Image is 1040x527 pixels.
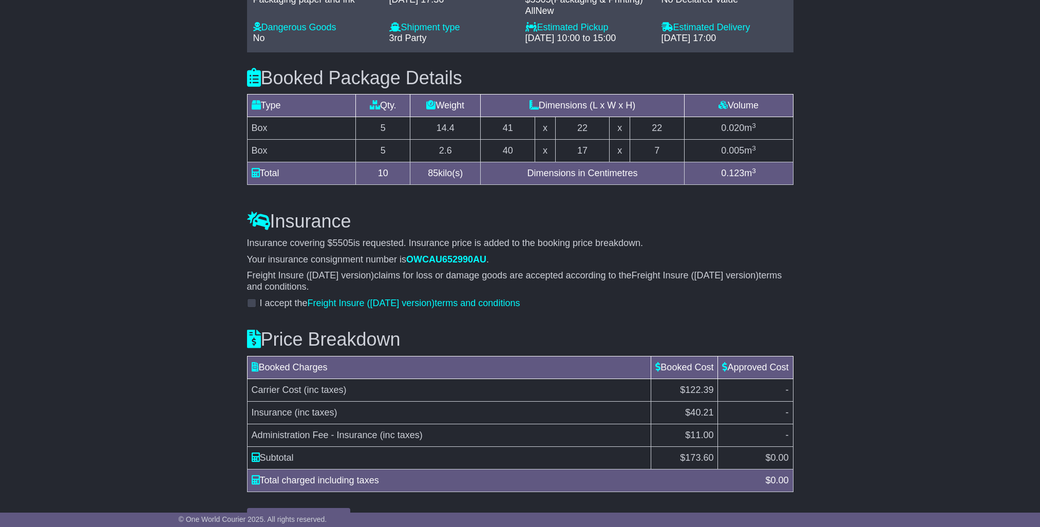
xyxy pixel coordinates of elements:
span: 3rd Party [389,33,427,43]
div: Dangerous Goods [253,22,379,33]
span: $122.39 [680,385,713,395]
td: 2.6 [410,140,481,162]
td: x [610,140,630,162]
span: 0.005 [721,145,744,156]
div: $ [760,474,793,487]
td: m [684,162,793,185]
div: AllNew [525,6,651,17]
span: 0.020 [721,123,744,133]
td: 10 [356,162,410,185]
h3: Booked Package Details [247,68,793,88]
td: Volume [684,95,793,117]
span: Insurance [252,407,292,418]
td: Dimensions (L x W x H) [481,95,684,117]
td: x [535,117,555,140]
span: No [253,33,265,43]
td: Type [247,95,356,117]
span: - [786,385,789,395]
span: - [786,430,789,440]
sup: 3 [752,122,756,129]
span: (inc taxes) [304,385,347,395]
span: Freight Insure ([DATE] version) [632,270,759,280]
span: 5505 [333,238,353,248]
td: 5 [356,140,410,162]
span: Freight Insure ([DATE] version) [247,270,374,280]
td: x [535,140,555,162]
button: Understand Price Difference [247,508,351,526]
span: Carrier Cost [252,385,301,395]
span: Administration Fee - Insurance [252,430,377,440]
span: 85 [428,168,438,178]
p: Your insurance consignment number is . [247,254,793,266]
td: 14.4 [410,117,481,140]
td: 22 [555,117,610,140]
td: x [610,117,630,140]
td: Qty. [356,95,410,117]
td: $ [651,446,718,469]
span: - [786,407,789,418]
div: [DATE] 10:00 to 15:00 [525,33,651,44]
td: 17 [555,140,610,162]
td: Box [247,117,356,140]
td: Booked Charges [247,356,651,379]
h3: Insurance [247,211,793,232]
td: m [684,140,793,162]
td: 7 [630,140,684,162]
span: $40.21 [685,407,713,418]
td: 40 [481,140,535,162]
td: $ [718,446,793,469]
span: 173.60 [685,453,713,463]
td: 22 [630,117,684,140]
td: Weight [410,95,481,117]
td: Total [247,162,356,185]
sup: 3 [752,167,756,175]
td: 5 [356,117,410,140]
span: (inc taxes) [295,407,337,418]
span: $11.00 [685,430,713,440]
span: 0.00 [770,453,788,463]
td: Approved Cost [718,356,793,379]
label: I accept the [260,298,520,309]
span: © One World Courier 2025. All rights reserved. [179,515,327,523]
a: Freight Insure ([DATE] version)terms and conditions [308,298,520,308]
span: 0.00 [770,475,788,485]
td: Dimensions in Centimetres [481,162,684,185]
p: claims for loss or damage goods are accepted according to the terms and conditions. [247,270,793,292]
td: kilo(s) [410,162,481,185]
div: Total charged including taxes [247,474,761,487]
div: Shipment type [389,22,515,33]
div: Estimated Delivery [661,22,787,33]
span: Freight Insure ([DATE] version) [308,298,435,308]
span: 0.123 [721,168,744,178]
td: 41 [481,117,535,140]
span: (inc taxes) [380,430,423,440]
td: Booked Cost [651,356,718,379]
sup: 3 [752,144,756,152]
span: OWCAU652990AU [406,254,486,265]
p: Insurance covering $ is requested. Insurance price is added to the booking price breakdown. [247,238,793,249]
td: Subtotal [247,446,651,469]
td: m [684,117,793,140]
td: Box [247,140,356,162]
h3: Price Breakdown [247,329,793,350]
div: Estimated Pickup [525,22,651,33]
div: [DATE] 17:00 [661,33,787,44]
